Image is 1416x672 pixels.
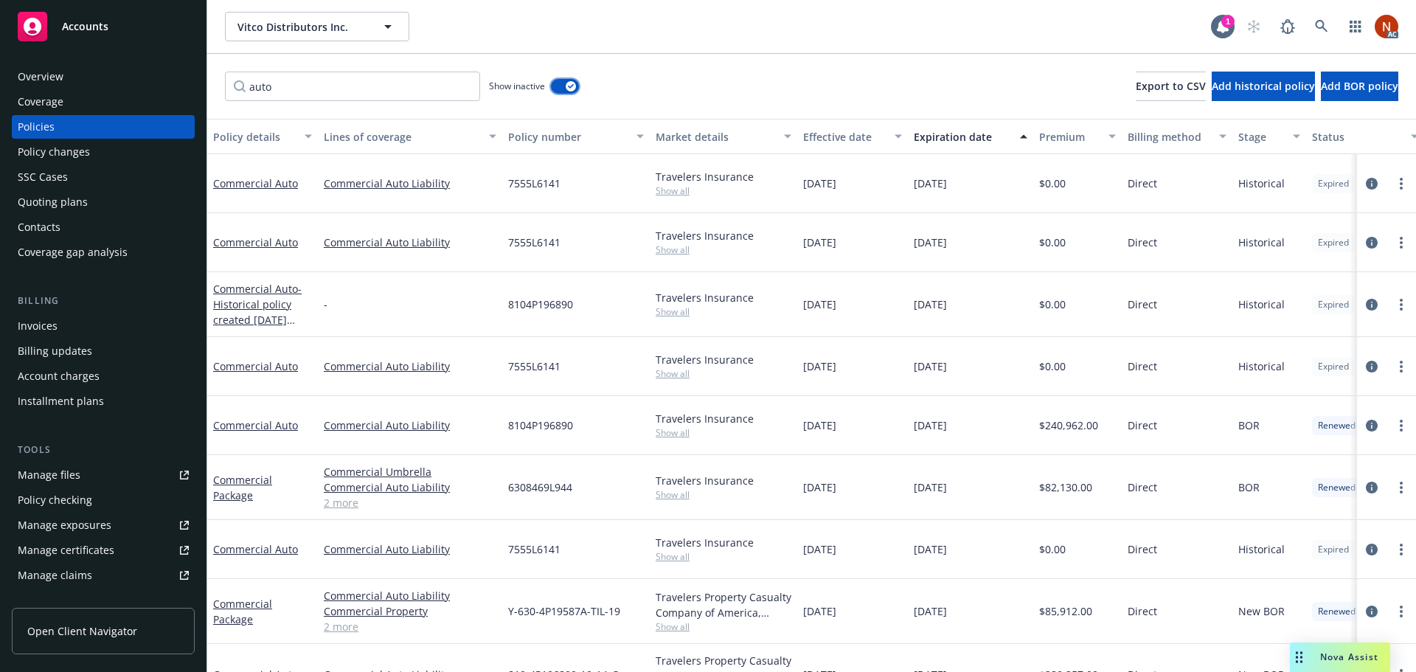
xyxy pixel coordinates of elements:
button: Effective date [797,119,908,154]
span: Show inactive [489,80,545,92]
span: [DATE] [803,235,836,250]
span: Y-630-4P19587A-TIL-19 [508,603,620,619]
a: Manage claims [12,564,195,587]
a: Commercial Package [213,473,272,502]
a: Commercial Auto [213,359,298,373]
button: Premium [1033,119,1122,154]
span: [DATE] [803,418,836,433]
span: Historical [1238,176,1285,191]
a: Commercial Auto Liability [324,418,496,433]
div: Manage certificates [18,538,114,562]
span: [DATE] [803,603,836,619]
div: Tools [12,443,195,457]
span: Show all [656,488,791,501]
a: Commercial Property [324,603,496,619]
span: [DATE] [803,541,836,557]
a: Commercial Umbrella [324,464,496,479]
span: 8104P196890 [508,297,573,312]
span: Direct [1128,541,1157,557]
a: Commercial Auto Liability [324,235,496,250]
a: Manage exposures [12,513,195,537]
a: 2 more [324,619,496,634]
span: $0.00 [1039,297,1066,312]
a: more [1392,358,1410,375]
div: Travelers Insurance [656,290,791,305]
a: Commercial Auto [213,235,298,249]
div: Status [1312,129,1402,145]
span: Direct [1128,176,1157,191]
a: Contacts [12,215,195,239]
a: more [1392,541,1410,558]
div: Coverage gap analysis [18,240,128,264]
span: [DATE] [914,235,947,250]
span: Renewed [1318,481,1356,494]
button: Lines of coverage [318,119,502,154]
div: Installment plans [18,389,104,413]
a: Search [1307,12,1336,41]
a: Coverage [12,90,195,114]
button: Stage [1232,119,1306,154]
a: Invoices [12,314,195,338]
a: Commercial Auto Liability [324,541,496,557]
button: Policy details [207,119,318,154]
div: Travelers Insurance [656,535,791,550]
span: 7555L6141 [508,176,560,191]
div: Invoices [18,314,58,338]
span: Show all [656,426,791,439]
span: $0.00 [1039,235,1066,250]
span: Historical [1238,235,1285,250]
span: Direct [1128,479,1157,495]
span: Expired [1318,177,1349,190]
span: [DATE] [914,603,947,619]
a: Policies [12,115,195,139]
button: Billing method [1122,119,1232,154]
div: Effective date [803,129,886,145]
span: 7555L6141 [508,541,560,557]
span: 7555L6141 [508,358,560,374]
a: Commercial Package [213,597,272,626]
a: Installment plans [12,389,195,413]
span: Show all [656,305,791,318]
span: $82,130.00 [1039,479,1092,495]
a: Accounts [12,6,195,47]
span: BOR [1238,479,1260,495]
a: more [1392,603,1410,620]
a: more [1392,417,1410,434]
div: Market details [656,129,775,145]
a: Account charges [12,364,195,388]
a: Commercial Auto [213,542,298,556]
span: [DATE] [914,479,947,495]
span: Nova Assist [1320,651,1378,663]
span: [DATE] [803,358,836,374]
button: Nova Assist [1290,642,1390,672]
a: Commercial Auto Liability [324,479,496,495]
span: Direct [1128,603,1157,619]
a: SSC Cases [12,165,195,189]
button: Expiration date [908,119,1033,154]
div: Quoting plans [18,190,88,214]
a: more [1392,296,1410,314]
a: Overview [12,65,195,89]
span: BOR [1238,418,1260,433]
span: Accounts [62,21,108,32]
div: Overview [18,65,63,89]
a: Commercial Auto Liability [324,588,496,603]
a: more [1392,234,1410,252]
a: 2 more [324,495,496,510]
div: Travelers Property Casualty Company of America, Travelers Insurance [656,589,791,620]
div: Travelers Insurance [656,228,791,243]
div: Account charges [18,364,100,388]
span: Export to CSV [1136,79,1206,93]
div: Contacts [18,215,60,239]
span: 7555L6141 [508,235,560,250]
input: Filter by keyword... [225,72,480,101]
span: Expired [1318,236,1349,249]
span: $240,962.00 [1039,418,1098,433]
span: Expired [1318,360,1349,373]
span: $85,912.00 [1039,603,1092,619]
div: Billing [12,294,195,308]
a: Quoting plans [12,190,195,214]
span: Show all [656,367,791,380]
button: Market details [650,119,797,154]
span: Historical [1238,541,1285,557]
